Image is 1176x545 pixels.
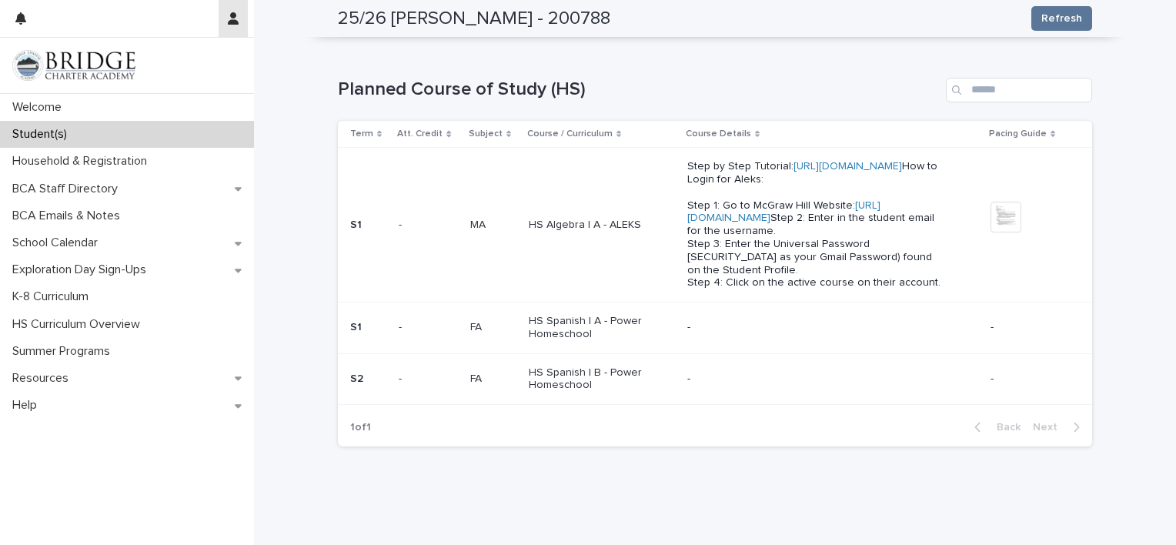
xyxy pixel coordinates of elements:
[470,318,485,334] p: FA
[687,160,944,289] p: Step by Step Tutorial: How to Login for Aleks: Step 1: Go to McGraw Hill Website: Step 2: Enter i...
[6,209,132,223] p: BCA Emails & Notes
[6,262,159,277] p: Exploration Day Sign-Ups
[687,373,944,386] p: -
[338,148,1092,303] tr: S1-- MAMA HS Algebra I A - ALEKSStep by Step Tutorial:[URL][DOMAIN_NAME]How to Login for Aleks: S...
[6,289,101,304] p: K-8 Curriculum
[1033,422,1067,433] span: Next
[529,219,657,232] p: HS Algebra I A - ALEKS
[991,373,1067,386] p: -
[350,219,386,232] p: S1
[6,344,122,359] p: Summer Programs
[469,125,503,142] p: Subject
[6,100,74,115] p: Welcome
[962,420,1027,434] button: Back
[6,317,152,332] p: HS Curriculum Overview
[350,125,373,142] p: Term
[6,127,79,142] p: Student(s)
[6,182,130,196] p: BCA Staff Directory
[1031,6,1092,31] button: Refresh
[350,373,386,386] p: S2
[1027,420,1092,434] button: Next
[338,353,1092,405] tr: S2-- FAFA HS Spanish I B - Power Homeschool--
[350,321,386,334] p: S1
[989,125,1047,142] p: Pacing Guide
[397,125,443,142] p: Att. Credit
[527,125,613,142] p: Course / Curriculum
[6,371,81,386] p: Resources
[470,216,489,232] p: MA
[987,422,1021,433] span: Back
[686,125,751,142] p: Course Details
[399,369,405,386] p: -
[399,318,405,334] p: -
[338,79,940,101] h1: Planned Course of Study (HS)
[793,161,902,172] a: [URL][DOMAIN_NAME]
[6,154,159,169] p: Household & Registration
[991,321,1067,334] p: -
[529,315,657,341] p: HS Spanish I A - Power Homeschool
[12,50,135,81] img: V1C1m3IdTEidaUdm9Hs0
[338,303,1092,354] tr: S1-- FAFA HS Spanish I A - Power Homeschool--
[338,409,383,446] p: 1 of 1
[338,8,610,30] h2: 25/26 [PERSON_NAME] - 200788
[6,398,49,413] p: Help
[687,321,944,334] p: -
[946,78,1092,102] input: Search
[470,369,485,386] p: FA
[529,366,657,393] p: HS Spanish I B - Power Homeschool
[1041,11,1082,26] span: Refresh
[6,236,110,250] p: School Calendar
[399,216,405,232] p: -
